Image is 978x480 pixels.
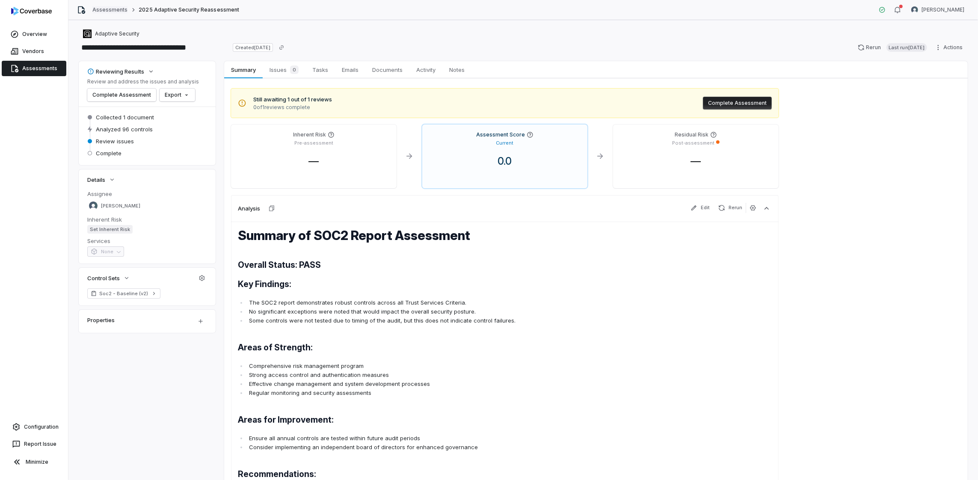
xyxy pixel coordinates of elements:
span: Still awaiting 1 out of 1 reviews [253,95,332,104]
button: Details [85,172,118,187]
h3: Analysis [238,204,260,212]
span: — [302,155,326,167]
span: Adaptive Security [95,30,139,37]
dt: Assignee [87,190,207,198]
li: Effective change management and system development processes [247,379,665,388]
a: Assessments [2,61,66,76]
a: Vendors [2,44,66,59]
button: Minimize [3,453,65,471]
a: Soc2 - Baseline (v2) [87,288,160,299]
span: Control Sets [87,274,120,282]
a: Assessments [92,6,127,13]
p: Pre-assessment [294,140,333,146]
span: — [684,155,708,167]
button: Copy link [274,40,289,55]
button: Export [160,89,195,101]
span: Soc2 - Baseline (v2) [99,290,148,297]
h4: Inherent Risk [293,131,326,138]
span: Activity [413,64,439,75]
img: logo-D7KZi-bG.svg [11,7,52,15]
span: Details [87,176,105,184]
span: Tasks [309,64,332,75]
span: Summary [228,64,259,75]
p: Current [496,140,513,146]
button: Actions [932,41,968,54]
a: Overview [2,27,66,42]
button: Complete Assessment [87,89,156,101]
div: Reviewing Results [87,68,144,75]
button: Reviewing Results [85,64,157,79]
img: Shaun Angley avatar [89,201,98,210]
h2: Areas for Improvement: [238,414,665,425]
span: Review issues [96,137,134,145]
h4: Residual Risk [675,131,708,138]
span: Complete [96,149,122,157]
h2: Areas of Strength: [238,342,665,353]
span: Documents [369,64,406,75]
a: Configuration [3,419,65,435]
button: Control Sets [85,270,133,286]
span: Emails [338,64,362,75]
li: Strong access control and authentication measures [247,370,665,379]
h2: Overall Status: PASS [238,259,665,270]
span: Issues [266,64,302,76]
button: Edit [687,203,713,213]
li: Some controls were not tested due to timing of the audit, but this does not indicate control fail... [247,316,665,325]
li: Regular monitoring and security assessments [247,388,665,397]
h2: Recommendations: [238,468,665,480]
dt: Inherent Risk [87,216,207,223]
span: Analyzed 96 controls [96,125,153,133]
button: Complete Assessment [703,97,772,110]
img: Shaun Angley avatar [911,6,918,13]
span: [PERSON_NAME] [922,6,964,13]
h1: Summary of SOC2 Report Assessment [238,229,665,243]
button: Rerun [715,203,746,213]
h2: Key Findings: [238,279,665,290]
span: Collected 1 document [96,113,154,121]
span: Notes [446,64,468,75]
span: 0 of 1 reviews complete [253,104,332,111]
span: 0.0 [491,155,519,167]
li: Consider implementing an independent board of directors for enhanced governance [247,443,665,452]
span: Last run [DATE] [886,43,927,52]
li: No significant exceptions were noted that would impact the overall security posture. [247,307,665,316]
span: 0 [290,65,299,74]
li: Comprehensive risk management program [247,361,665,370]
li: Ensure all annual controls are tested within future audit periods [247,434,665,443]
span: Created [DATE] [233,43,273,52]
button: Report Issue [3,436,65,452]
button: RerunLast run[DATE] [853,41,932,54]
li: The SOC2 report demonstrates robust controls across all Trust Services Criteria. [247,298,665,307]
button: https://adaptivesecurity.com/Adaptive Security [80,26,142,41]
span: [PERSON_NAME] [101,203,140,209]
span: Set Inherent Risk [87,225,133,234]
dt: Services [87,237,207,245]
span: 2025 Adaptive Security Reassessment [139,6,239,13]
button: Shaun Angley avatar[PERSON_NAME] [906,3,969,16]
p: Review and address the issues and analysis [87,78,199,85]
h4: Assessment Score [476,131,525,138]
p: Post-assessment [672,140,714,146]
